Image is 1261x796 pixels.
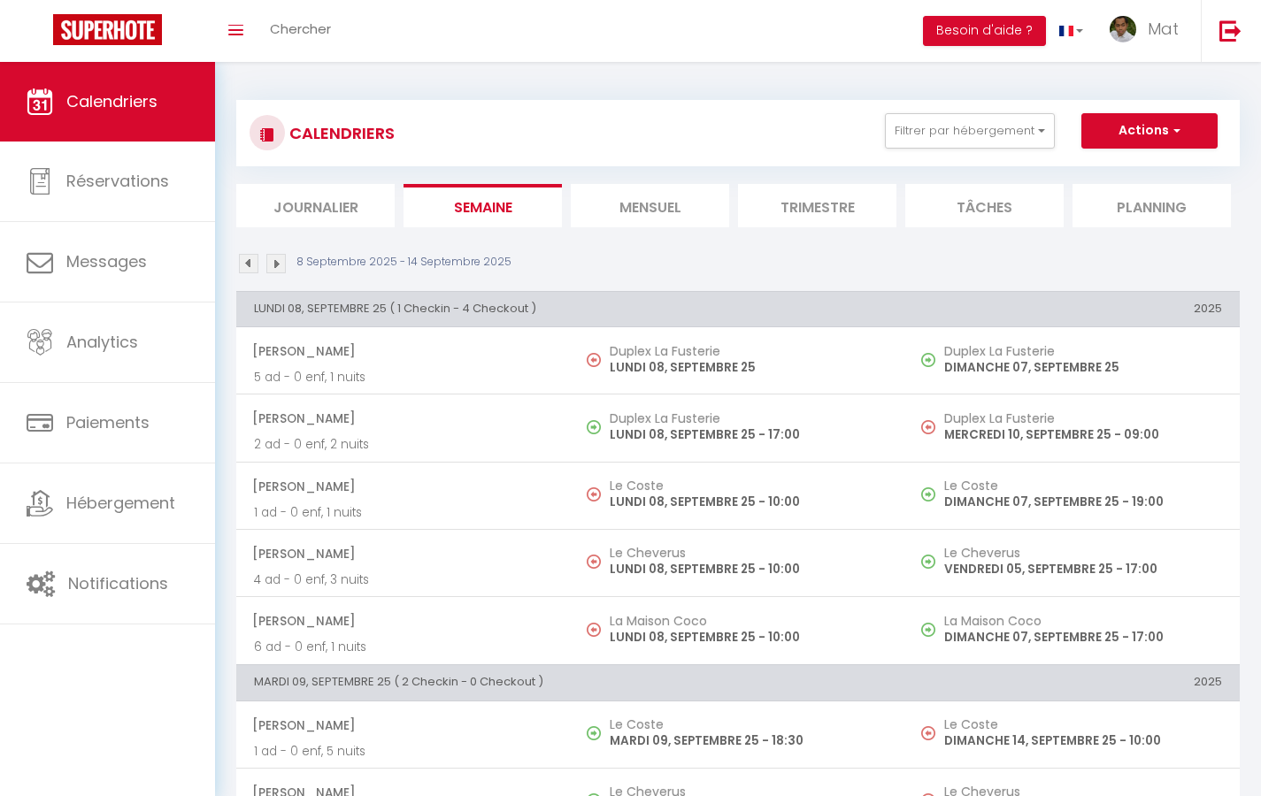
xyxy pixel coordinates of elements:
[1073,184,1231,227] li: Planning
[66,492,175,514] span: Hébergement
[738,184,896,227] li: Trimestre
[1081,113,1218,149] button: Actions
[1219,19,1242,42] img: logout
[285,113,395,153] h3: CALENDRIERS
[254,570,553,589] p: 4 ad - 0 enf, 3 nuits
[66,331,138,353] span: Analytics
[944,731,1222,750] p: DIMANCHE 14, SEPTEMBRE 25 - 10:00
[236,291,905,326] th: LUNDI 08, SEPTEMBRE 25 ( 1 Checkin - 4 Checkout )
[921,726,935,740] img: NO IMAGE
[270,19,331,38] span: Chercher
[610,614,888,628] h5: La Maison Coco
[66,90,158,112] span: Calendriers
[571,184,729,227] li: Mensuel
[252,334,553,368] span: [PERSON_NAME]
[944,411,1222,425] h5: Duplex La Fusterie
[944,344,1222,358] h5: Duplex La Fusterie
[587,353,601,367] img: NO IMAGE
[66,170,169,192] span: Réservations
[921,353,935,367] img: NO IMAGE
[252,708,553,742] span: [PERSON_NAME]
[587,555,601,569] img: NO IMAGE
[254,638,553,656] p: 6 ad - 0 enf, 1 nuits
[610,717,888,731] h5: Le Coste
[587,487,601,501] img: NO IMAGE
[610,628,888,647] p: LUNDI 08, SEPTEMBRE 25 - 10:00
[944,358,1222,377] p: DIMANCHE 07, SEPTEMBRE 25
[885,113,1055,149] button: Filtrer par hébergement
[236,665,905,700] th: MARDI 09, SEPTEMBRE 25 ( 2 Checkin - 0 Checkout )
[905,665,1240,700] th: 2025
[254,742,553,761] p: 1 ad - 0 enf, 5 nuits
[944,628,1222,647] p: DIMANCHE 07, SEPTEMBRE 25 - 17:00
[68,572,168,594] span: Notifications
[66,411,150,433] span: Paiements
[587,623,601,637] img: NO IMAGE
[404,184,562,227] li: Semaine
[944,546,1222,560] h5: Le Cheverus
[944,614,1222,628] h5: La Maison Coco
[610,478,888,493] h5: Le Coste
[944,560,1222,578] p: VENDREDI 05, SEPTEMBRE 25 - 17:00
[252,470,553,503] span: [PERSON_NAME]
[944,493,1222,511] p: DIMANCHE 07, SEPTEMBRE 25 - 19:00
[921,487,935,501] img: NO IMAGE
[610,344,888,358] h5: Duplex La Fusterie
[610,425,888,444] p: LUNDI 08, SEPTEMBRE 25 - 17:00
[254,503,553,522] p: 1 ad - 0 enf, 1 nuits
[610,546,888,560] h5: Le Cheverus
[923,16,1046,46] button: Besoin d'aide ?
[905,291,1240,326] th: 2025
[610,411,888,425] h5: Duplex La Fusterie
[610,560,888,578] p: LUNDI 08, SEPTEMBRE 25 - 10:00
[254,435,553,454] p: 2 ad - 0 enf, 2 nuits
[66,250,147,272] span: Messages
[610,358,888,377] p: LUNDI 08, SEPTEMBRE 25
[944,478,1222,493] h5: Le Coste
[254,368,553,387] p: 5 ad - 0 enf, 1 nuits
[921,555,935,569] img: NO IMAGE
[944,717,1222,731] h5: Le Coste
[252,537,553,570] span: [PERSON_NAME]
[1148,18,1179,40] span: Mat
[921,420,935,434] img: NO IMAGE
[236,184,395,227] li: Journalier
[921,623,935,637] img: NO IMAGE
[252,402,553,435] span: [PERSON_NAME]
[610,731,888,750] p: MARDI 09, SEPTEMBRE 25 - 18:30
[296,254,511,271] p: 8 Septembre 2025 - 14 Septembre 2025
[1110,16,1136,42] img: ...
[53,14,162,45] img: Super Booking
[252,604,553,638] span: [PERSON_NAME]
[14,7,67,60] button: Ouvrir le widget de chat LiveChat
[610,493,888,511] p: LUNDI 08, SEPTEMBRE 25 - 10:00
[905,184,1064,227] li: Tâches
[944,425,1222,444] p: MERCREDI 10, SEPTEMBRE 25 - 09:00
